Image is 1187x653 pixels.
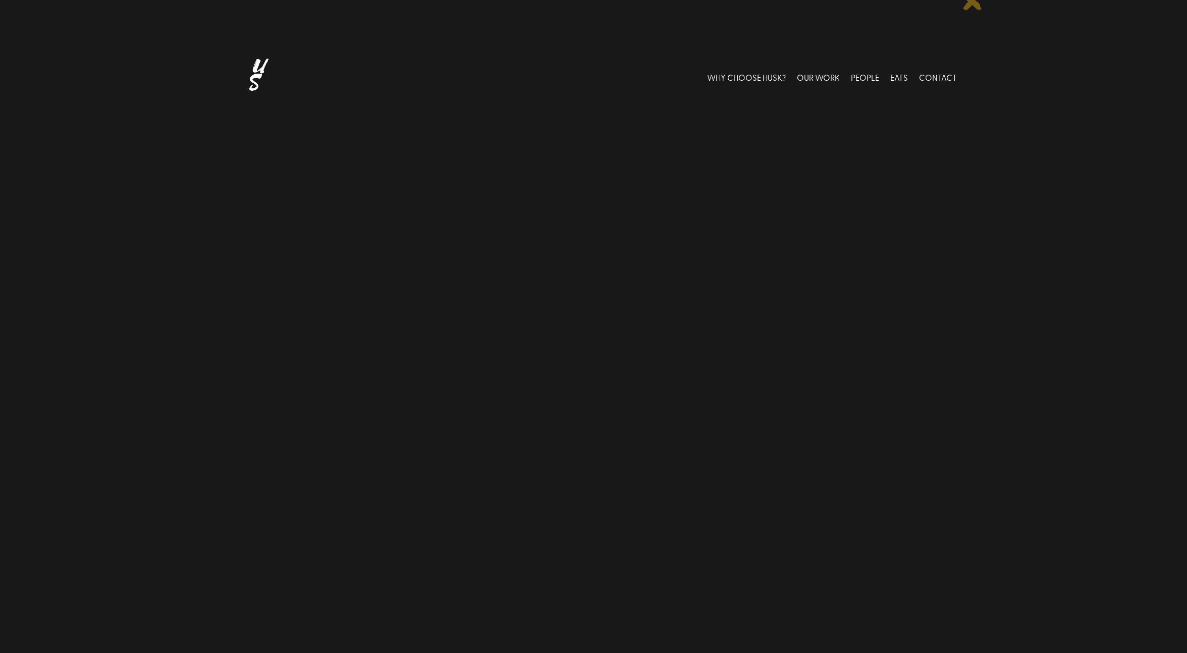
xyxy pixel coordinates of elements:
[230,55,286,99] img: Husk logo
[797,55,840,99] a: OUR WORK
[919,55,957,99] a: CONTACT
[851,55,879,99] a: PEOPLE
[890,55,908,99] a: EATS
[707,55,786,99] a: WHY CHOOSE HUSK?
